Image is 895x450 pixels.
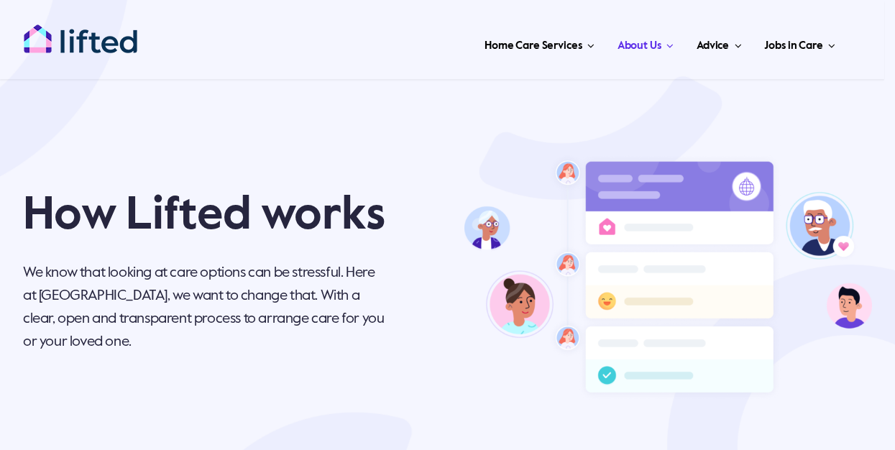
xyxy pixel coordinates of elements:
[618,35,661,58] span: About Us
[464,115,872,438] img: HIW_How it works page_Care Begins
[480,22,599,65] a: Home Care Services
[165,22,840,65] nav: Main Menu
[23,24,138,38] a: lifted-logo
[692,22,745,65] a: Advice
[764,35,822,58] span: Jobs in Care
[613,22,678,65] a: About Us
[23,266,384,349] span: We know that looking at care options can be stressful. Here at [GEOGRAPHIC_DATA], we want to chan...
[485,35,582,58] span: Home Care Services
[697,35,729,58] span: Advice
[760,22,840,65] a: Jobs in Care
[23,187,408,244] h1: How Lifted works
